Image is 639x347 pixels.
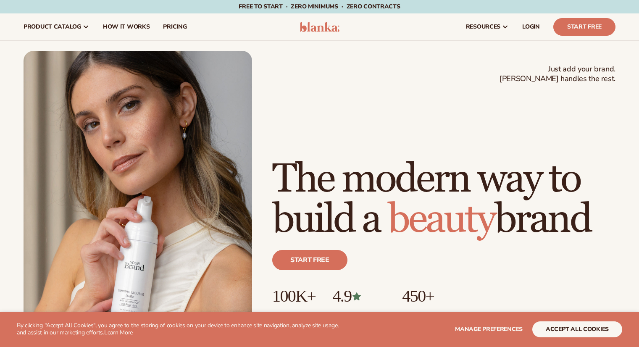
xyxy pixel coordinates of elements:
[332,287,385,305] p: 4.9
[96,13,157,40] a: How It Works
[163,24,187,30] span: pricing
[272,159,615,240] h1: The modern way to build a brand
[466,24,500,30] span: resources
[455,321,523,337] button: Manage preferences
[156,13,193,40] a: pricing
[272,305,316,319] p: Brands built
[532,321,622,337] button: accept all cookies
[515,13,547,40] a: LOGIN
[522,24,540,30] span: LOGIN
[500,64,615,84] span: Just add your brand. [PERSON_NAME] handles the rest.
[455,325,523,333] span: Manage preferences
[402,305,465,319] p: High-quality products
[553,18,615,36] a: Start Free
[103,24,150,30] span: How It Works
[17,13,96,40] a: product catalog
[24,51,252,339] img: Female holding tanning mousse.
[239,3,400,11] span: Free to start · ZERO minimums · ZERO contracts
[402,287,465,305] p: 450+
[300,22,339,32] img: logo
[272,250,347,270] a: Start free
[388,195,494,244] span: beauty
[104,329,133,336] a: Learn More
[17,322,348,336] p: By clicking "Accept All Cookies", you agree to the storing of cookies on your device to enhance s...
[332,305,385,319] p: Over 400 reviews
[459,13,515,40] a: resources
[272,287,316,305] p: 100K+
[24,24,81,30] span: product catalog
